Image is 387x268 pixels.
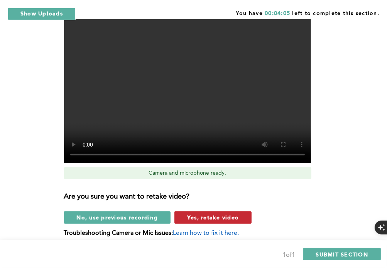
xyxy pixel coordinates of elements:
button: No, use previous recording [64,211,171,224]
span: No, use previous recording [77,214,158,221]
button: SUBMIT SECTION [303,248,381,260]
span: Yes, retake video [187,214,239,221]
button: Yes, retake video [174,211,252,224]
h3: Are you sure you want to retake video? [64,193,320,201]
div: Camera and microphone ready. [64,167,311,179]
b: Troubleshooting Camera or Mic Issues: [64,230,173,236]
span: SUBMIT SECTION [316,251,368,258]
span: You have left to complete this section. [236,8,379,17]
span: Learn how to fix it here. [173,230,239,236]
button: Show Uploads [8,8,76,20]
div: 1 of 1 [283,250,296,261]
span: 00:04:05 [265,11,290,16]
